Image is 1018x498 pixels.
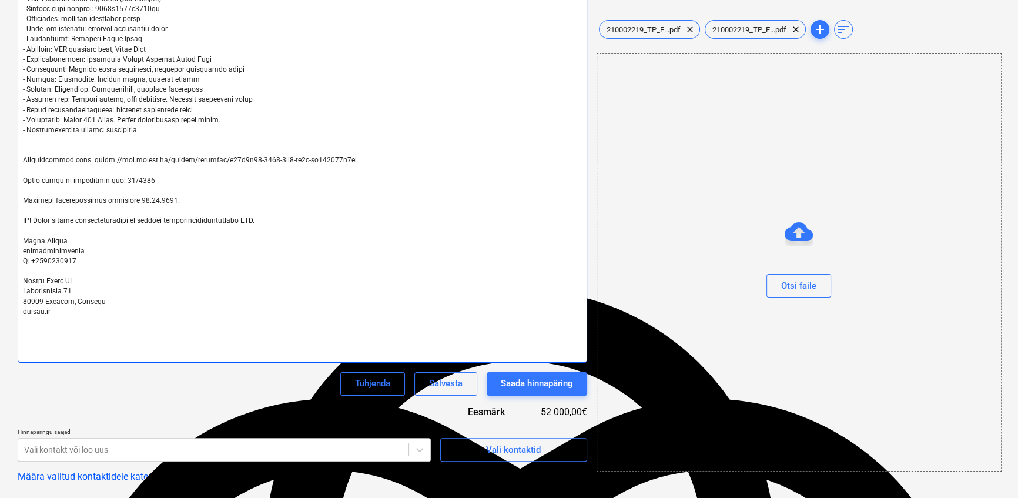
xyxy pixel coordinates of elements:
[486,442,541,457] div: Vali kontaktid
[414,372,477,396] button: Salvesta
[683,22,697,36] span: clear
[18,428,431,438] p: Hinnapäringu saajad
[959,442,1018,498] iframe: Chat Widget
[597,53,1002,472] div: Otsi faile
[355,376,390,391] div: Tühjenda
[440,438,587,462] button: Vali kontaktid
[429,376,463,391] div: Salvesta
[781,278,816,293] div: Otsi faile
[813,22,827,36] span: add
[836,22,850,36] span: sort
[705,25,793,34] span: 210002219_TP_E...pdf
[705,20,806,39] div: 210002219_TP_E...pdf
[600,25,688,34] span: 210002219_TP_E...pdf
[340,372,405,396] button: Tühjenda
[766,274,831,298] button: Otsi faile
[599,20,700,39] div: 210002219_TP_E...pdf
[487,372,587,396] button: Saada hinnapäring
[501,376,573,391] div: Saada hinnapäring
[789,22,803,36] span: clear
